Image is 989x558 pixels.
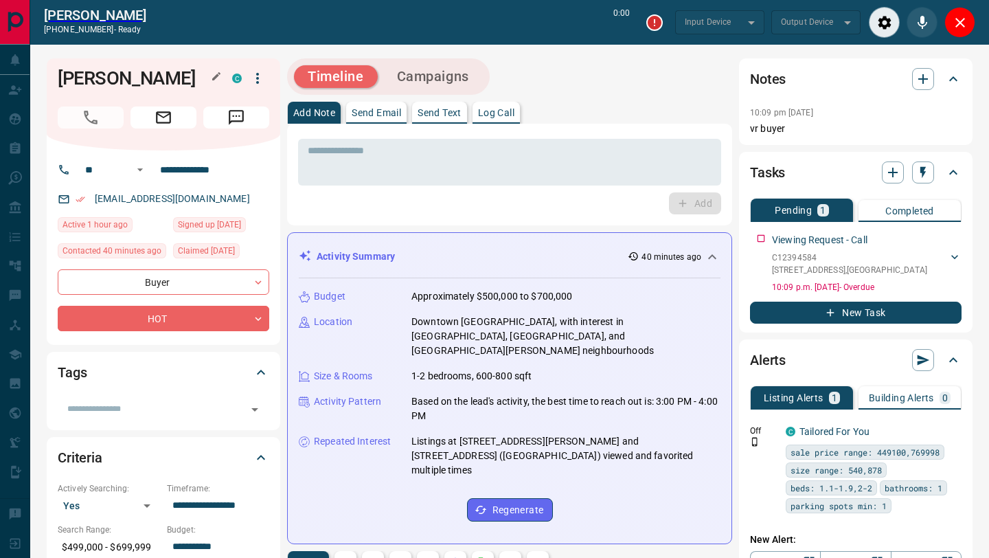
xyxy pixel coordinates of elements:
p: [PHONE_NUMBER] - [44,23,146,36]
p: 1 [832,393,837,403]
p: Off [750,425,777,437]
svg: Email Verified [76,194,85,204]
p: Add Note [293,108,335,118]
p: Approximately $500,000 to $700,000 [411,289,572,304]
button: New Task [750,302,962,324]
div: condos.ca [786,427,795,436]
div: Tags [58,356,269,389]
p: 1 [820,205,826,215]
div: Tasks [750,156,962,189]
button: Timeline [294,65,378,88]
div: C12394584[STREET_ADDRESS],[GEOGRAPHIC_DATA] [772,249,962,279]
div: Buyer [58,269,269,295]
span: ready [118,25,141,34]
span: bathrooms: 1 [885,481,942,495]
button: Open [245,400,264,419]
div: Yes [58,495,160,517]
p: Budget: [167,524,269,536]
p: Search Range: [58,524,160,536]
div: Mon Sep 15 2025 [58,243,166,263]
p: Repeated Interest [314,434,391,449]
span: Message [203,107,269,129]
a: [EMAIL_ADDRESS][DOMAIN_NAME] [95,193,250,204]
p: Timeframe: [167,482,269,495]
span: parking spots min: 1 [791,499,887,513]
div: Criteria [58,441,269,474]
h2: Notes [750,68,786,90]
p: New Alert: [750,533,962,547]
span: Signed up [DATE] [178,218,241,232]
h2: Tags [58,361,87,383]
div: Notes [750,63,962,96]
span: Call [58,107,124,129]
p: Send Text [418,108,462,118]
p: Activity Summary [317,249,395,264]
span: beds: 1.1-1.9,2-2 [791,481,872,495]
p: Size & Rooms [314,369,373,383]
span: size range: 540,878 [791,463,882,477]
div: Audio Settings [869,7,900,38]
div: Close [944,7,975,38]
p: 1-2 bedrooms, 600-800 sqft [411,369,532,383]
p: Listing Alerts [764,393,823,403]
div: Mon Sep 15 2025 [58,217,166,236]
p: 10:09 p.m. [DATE] - Overdue [772,281,962,293]
p: C12394584 [772,252,927,264]
p: Building Alerts [869,393,934,403]
p: Based on the lead's activity, the best time to reach out is: 3:00 PM - 4:00 PM [411,394,720,423]
svg: Push Notification Only [750,437,760,447]
p: 0:00 [613,7,630,38]
p: vr buyer [750,122,962,136]
div: Sat Sep 13 2025 [173,217,269,236]
button: Regenerate [467,498,553,522]
div: Activity Summary40 minutes ago [299,244,720,269]
p: Completed [885,206,934,216]
p: Listings at [STREET_ADDRESS][PERSON_NAME] and [STREET_ADDRESS] ([GEOGRAPHIC_DATA]) viewed and fav... [411,434,720,478]
span: sale price range: 449100,769998 [791,445,940,459]
a: Tailored For You [799,426,869,437]
p: Budget [314,289,345,304]
p: Actively Searching: [58,482,160,495]
span: Email [130,107,196,129]
span: Active 1 hour ago [62,218,128,232]
p: 0 [942,393,948,403]
p: Pending [775,205,812,215]
p: Send Email [352,108,401,118]
button: Open [132,161,148,178]
span: Contacted 40 minutes ago [62,244,161,258]
p: Location [314,315,352,329]
h1: [PERSON_NAME] [58,67,212,89]
div: Mute [907,7,937,38]
p: 10:09 pm [DATE] [750,108,813,118]
div: Alerts [750,344,962,377]
p: 40 minutes ago [641,251,701,263]
div: condos.ca [232,74,242,83]
p: [STREET_ADDRESS] , [GEOGRAPHIC_DATA] [772,264,927,276]
button: Campaigns [383,65,483,88]
div: HOT [58,306,269,331]
div: Sat Sep 13 2025 [173,243,269,263]
h2: Tasks [750,161,785,183]
p: Downtown [GEOGRAPHIC_DATA], with interest in [GEOGRAPHIC_DATA], [GEOGRAPHIC_DATA], and [GEOGRAPHI... [411,315,720,358]
p: Viewing Request - Call [772,233,867,247]
h2: Alerts [750,349,786,371]
a: [PERSON_NAME] [44,7,146,23]
h2: Criteria [58,447,102,469]
span: Claimed [DATE] [178,244,235,258]
p: Log Call [478,108,514,118]
p: Activity Pattern [314,394,381,409]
